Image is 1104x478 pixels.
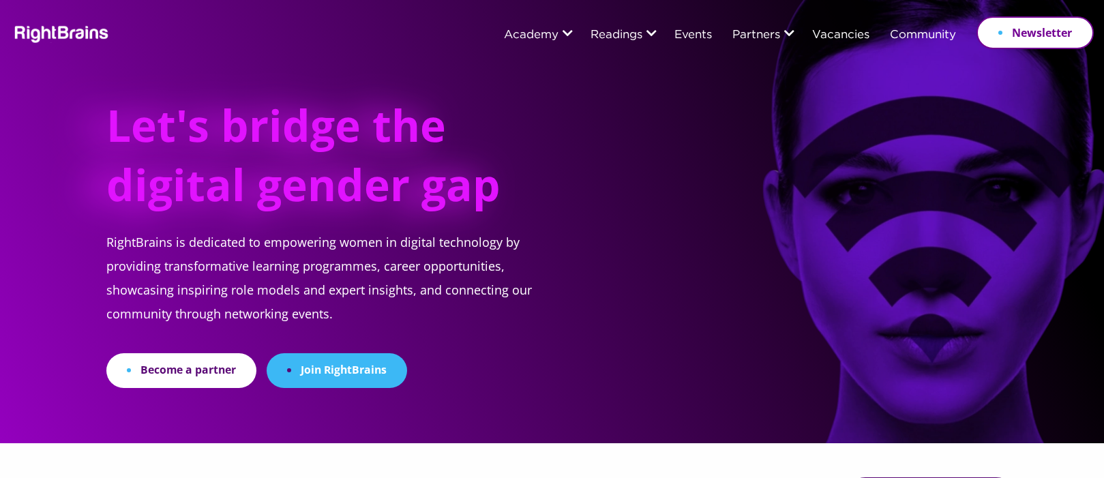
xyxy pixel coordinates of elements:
[674,29,712,42] a: Events
[106,95,515,230] h1: Let's bridge the digital gender gap
[10,23,109,43] img: Rightbrains
[976,16,1094,49] a: Newsletter
[812,29,869,42] a: Vacancies
[591,29,642,42] a: Readings
[106,230,565,353] p: RightBrains is dedicated to empowering women in digital technology by providing transformative le...
[267,353,407,388] a: Join RightBrains
[504,29,558,42] a: Academy
[106,353,256,388] a: Become a partner
[732,29,780,42] a: Partners
[890,29,956,42] a: Community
